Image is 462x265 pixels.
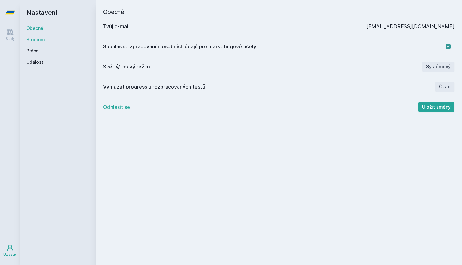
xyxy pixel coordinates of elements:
[103,63,422,70] div: Světlý/tmavý režim
[435,82,454,92] button: Čisto
[103,103,130,111] button: Odhlásit se
[103,8,454,16] h1: Obecné
[103,43,446,50] div: Souhlas se zpracováním osobních údajů pro marketingové účely
[103,23,366,30] div: Tvůj e‑mail:
[26,48,89,54] a: Práce
[26,59,89,65] a: Události
[26,25,89,31] a: Obecné
[26,36,89,43] a: Studium
[6,36,15,41] div: Study
[418,102,454,112] button: Uložit změny
[366,23,454,30] div: [EMAIL_ADDRESS][DOMAIN_NAME]
[422,62,454,72] button: Systémový
[103,83,435,90] div: Vymazat progress u rozpracovaných testů
[3,252,17,257] div: Uživatel
[1,25,19,44] a: Study
[1,241,19,260] a: Uživatel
